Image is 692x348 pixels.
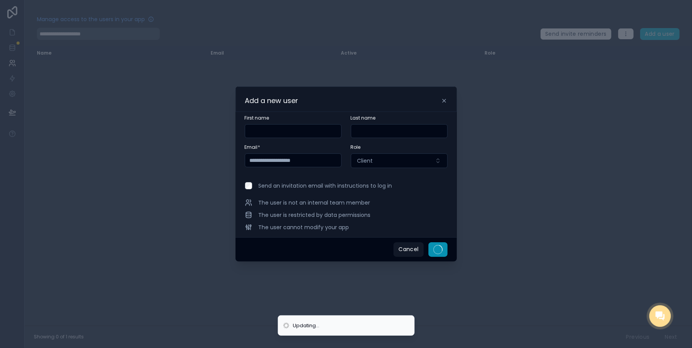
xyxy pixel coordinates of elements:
[245,182,252,190] input: Send an invitation email with instructions to log in
[245,144,258,150] span: Email
[245,96,299,105] h3: Add a new user
[245,115,269,121] span: First name
[259,223,349,231] span: The user cannot modify your app
[293,322,320,330] div: Updating...
[357,157,373,165] span: Client
[393,242,423,257] button: Cancel
[351,153,448,168] button: Select Button
[259,182,392,190] span: Send an invitation email with instructions to log in
[259,199,370,206] span: The user is not an internal team member
[351,144,361,150] span: Role
[351,115,376,121] span: Last name
[259,211,371,219] span: The user is restricted by data permissions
